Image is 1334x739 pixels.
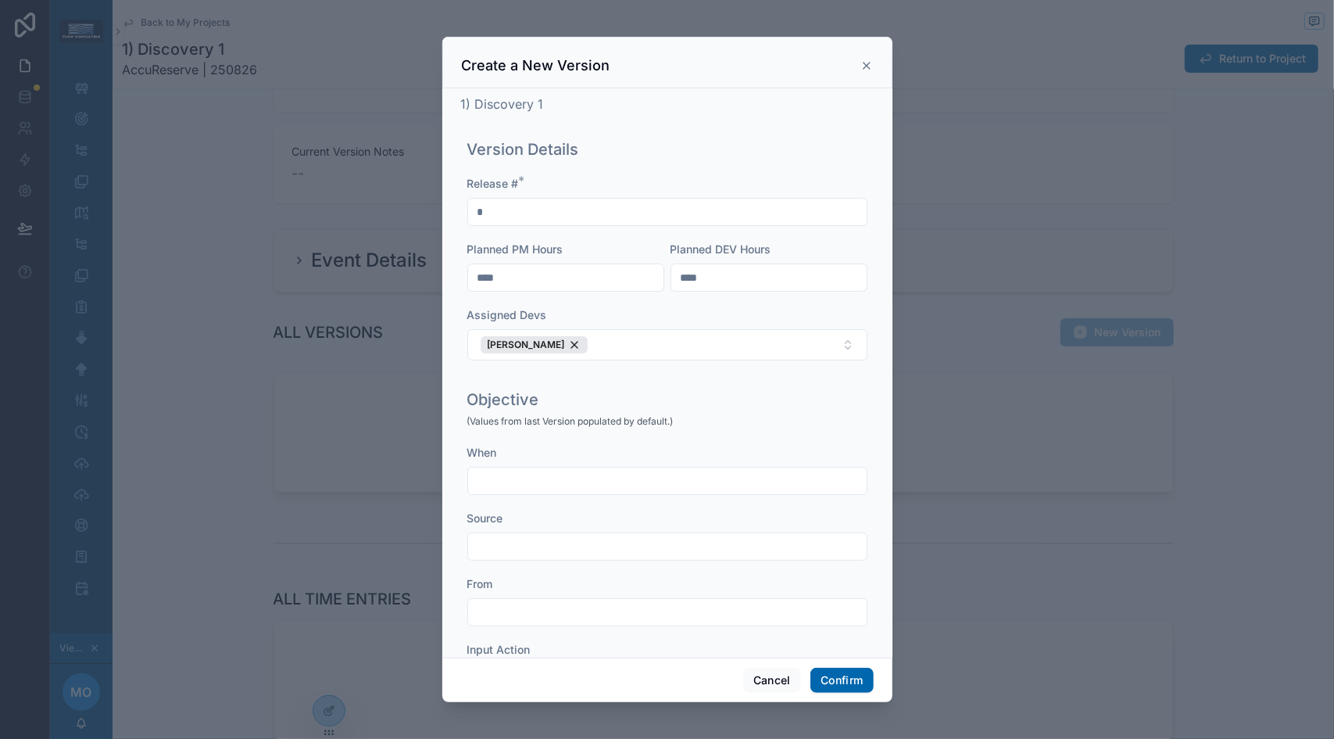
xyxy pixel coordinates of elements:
[467,329,867,361] button: Select Button
[810,668,873,693] button: Confirm
[467,138,579,160] h1: Version Details
[488,339,565,351] span: [PERSON_NAME]
[461,96,544,112] span: 1) Discovery 1
[467,446,497,459] span: When
[467,308,547,321] span: Assigned Devs
[462,56,610,75] h3: Create a New Version
[743,668,801,693] button: Cancel
[467,415,674,428] span: (Values from last Version populated by default.)
[467,389,539,411] h1: Objective
[467,511,503,525] span: Source
[467,577,493,590] span: From
[467,242,563,256] span: Planned PM Hours
[467,177,519,190] span: Release #
[481,336,588,353] button: Unselect 9
[467,643,531,656] span: Input Action
[671,242,771,256] span: Planned DEV Hours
